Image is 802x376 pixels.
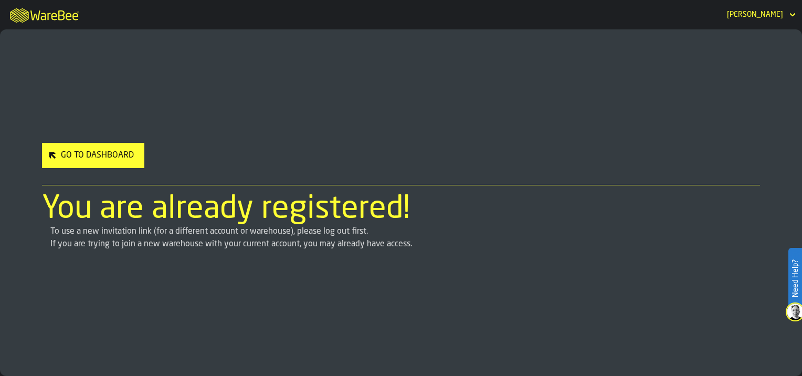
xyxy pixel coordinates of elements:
[42,143,144,168] button: button-Go to Dashboard
[42,194,760,225] div: You are already registered!
[50,225,752,250] div: To use a new invitation link (for a different account or warehouse), please log out first. If you...
[57,149,138,162] div: Go to Dashboard
[42,143,144,176] a: link-to-/
[727,11,783,19] div: DropdownMenuValue-Victor Rodriguez
[789,249,801,308] label: Need Help?
[723,8,798,21] div: DropdownMenuValue-Victor Rodriguez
